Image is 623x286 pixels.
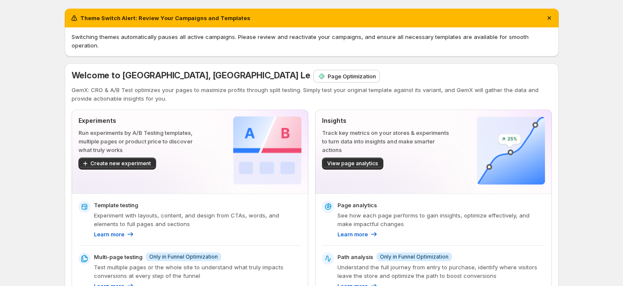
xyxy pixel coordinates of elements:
[149,253,218,260] span: Only in Funnel Optimization
[72,33,529,49] span: Switching themes automatically pauses all active campaigns. Please review and reactivate your cam...
[78,116,206,125] p: Experiments
[322,128,449,154] p: Track key metrics on your stores & experiments to turn data into insights and make smarter actions
[80,14,250,22] h2: Theme Switch Alert: Review Your Campaigns and Templates
[543,12,555,24] button: Dismiss notification
[477,116,545,185] img: Insights
[78,128,206,154] p: Run experiments by A/B Testing templates, multiple pages or product price to discover what truly ...
[90,160,151,167] span: Create new experiment
[328,72,376,80] p: Page Optimization
[337,230,378,238] a: Learn more
[380,253,448,260] span: Only in Funnel Optimization
[94,263,301,280] p: Test multiple pages or the whole site to understand what truly impacts conversions at every step ...
[337,253,373,261] p: Path analysis
[72,86,552,103] p: GemX: CRO & A/B Test optimizes your pages to maximize profits through split testing. Simply test ...
[94,230,124,238] p: Learn more
[78,158,156,170] button: Create new experiment
[94,230,135,238] a: Learn more
[72,70,310,80] span: Welcome to [GEOGRAPHIC_DATA], [GEOGRAPHIC_DATA] Le
[317,72,326,80] img: page-optimize
[233,116,301,185] img: Experiments
[94,201,138,209] p: Template testing
[322,116,449,125] p: Insights
[94,211,301,228] p: Experiment with layouts, content, and design from CTAs, words, and elements to full pages and sec...
[337,201,377,209] p: Page analytics
[94,253,142,261] p: Multi-page testing
[337,263,545,280] p: Understand the full journey from entry to purchase, identify where visitors leave the store and o...
[327,160,378,167] span: View page analytics
[322,158,383,170] button: View page analytics
[337,211,545,228] p: See how each page performs to gain insights, optimize effectively, and make impactful changes
[337,230,368,238] p: Learn more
